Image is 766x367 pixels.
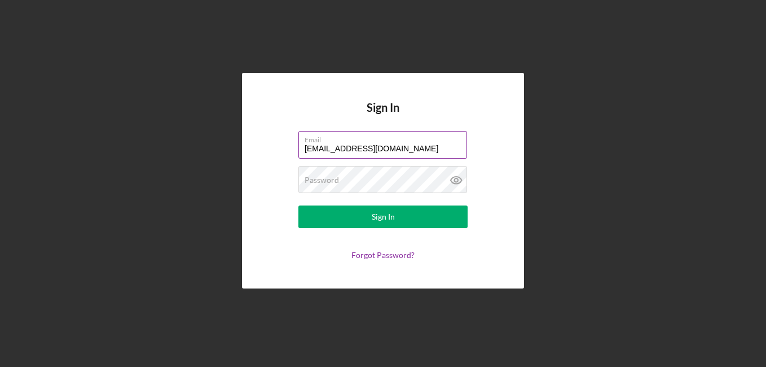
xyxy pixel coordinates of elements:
a: Forgot Password? [351,250,415,260]
h4: Sign In [367,101,399,131]
label: Email [305,132,467,144]
div: Sign In [372,206,395,228]
button: Sign In [298,206,468,228]
label: Password [305,176,339,185]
